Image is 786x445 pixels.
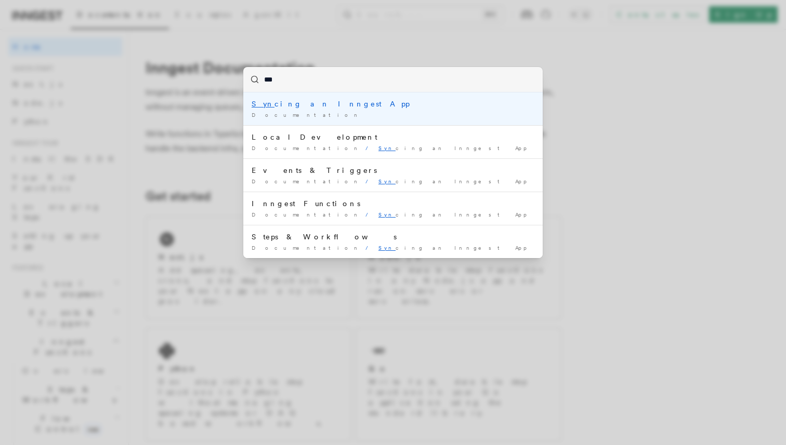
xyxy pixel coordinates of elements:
span: Documentation [252,245,361,251]
mark: Syn [378,245,396,251]
div: Inngest Functions [252,198,534,209]
span: / [365,145,374,151]
div: Events & Triggers [252,165,534,176]
span: / [365,211,374,218]
mark: Syn [378,145,396,151]
span: / [365,178,374,184]
span: / [365,245,374,251]
span: Documentation [252,112,361,118]
span: Documentation [252,211,361,218]
div: cing an Inngest App [252,99,534,109]
div: Steps & Workflows [252,232,534,242]
mark: Syn [252,100,274,108]
div: Local Development [252,132,534,142]
span: cing an Inngest App [378,245,529,251]
span: Documentation [252,178,361,184]
span: Documentation [252,145,361,151]
mark: Syn [378,211,396,218]
span: cing an Inngest App [378,178,529,184]
span: cing an Inngest App [378,211,529,218]
span: cing an Inngest App [378,145,529,151]
mark: Syn [378,178,396,184]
